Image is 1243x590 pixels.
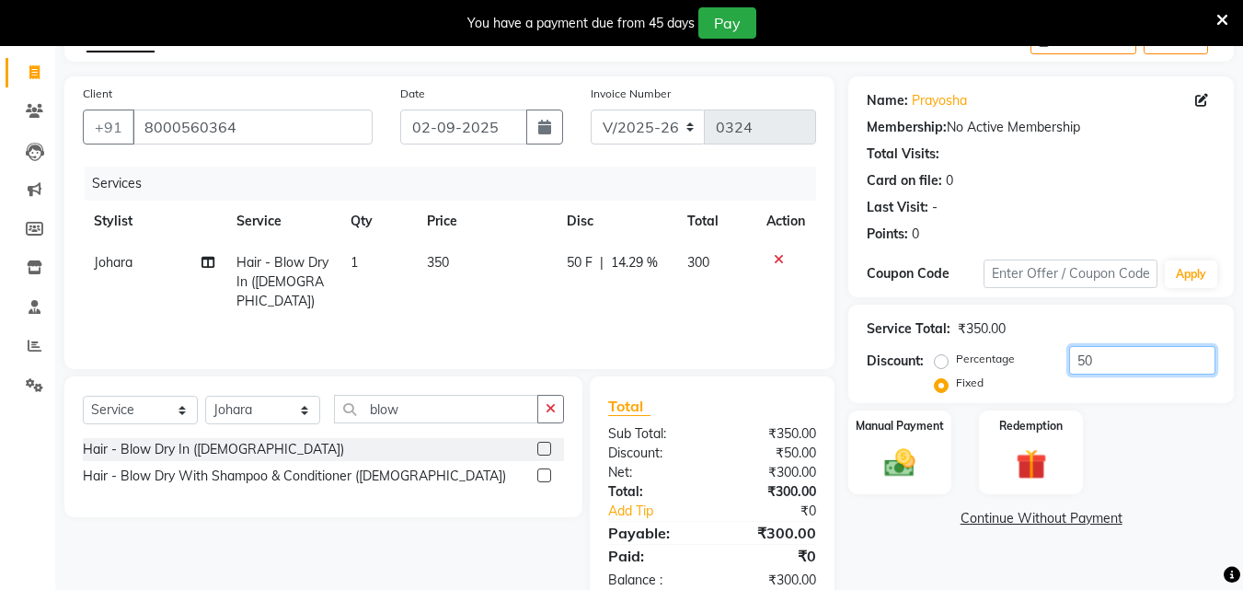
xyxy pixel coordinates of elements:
span: 300 [687,254,709,271]
th: Total [676,201,755,242]
div: Sub Total: [594,424,712,444]
div: ₹0 [732,502,831,521]
th: Qty [340,201,416,242]
div: Card on file: [867,171,942,191]
button: Apply [1165,260,1217,288]
button: Pay [698,7,756,39]
th: Action [755,201,816,242]
label: Percentage [956,351,1015,367]
div: Service Total: [867,319,950,339]
button: +91 [83,110,134,145]
label: Manual Payment [856,418,944,434]
div: Balance : [594,571,712,590]
label: Invoice Number [591,86,671,102]
label: Redemption [999,418,1063,434]
th: Disc [556,201,677,242]
div: - [932,198,938,217]
div: ₹300.00 [712,522,830,544]
span: 350 [427,254,449,271]
span: Total [608,397,650,416]
div: Services [85,167,830,201]
th: Stylist [83,201,225,242]
a: Continue Without Payment [852,509,1230,528]
div: Points: [867,225,908,244]
div: ₹50.00 [712,444,830,463]
span: Johara [94,254,132,271]
div: ₹300.00 [712,571,830,590]
span: Hair - Blow Dry In ([DEMOGRAPHIC_DATA]) [236,254,328,309]
div: Total Visits: [867,145,939,164]
div: Discount: [867,352,924,371]
div: ₹350.00 [712,424,830,444]
div: Hair - Blow Dry With Shampoo & Conditioner ([DEMOGRAPHIC_DATA]) [83,467,506,486]
span: 14.29 % [611,253,658,272]
div: ₹300.00 [712,463,830,482]
input: Search or Scan [334,395,538,423]
label: Fixed [956,375,984,391]
span: | [600,253,604,272]
a: Add Tip [594,502,731,521]
a: Prayosha [912,91,967,110]
div: No Active Membership [867,118,1215,137]
div: Discount: [594,444,712,463]
div: You have a payment due from 45 days [467,14,695,33]
span: 50 F [567,253,593,272]
div: Coupon Code [867,264,983,283]
div: Payable: [594,522,712,544]
div: Net: [594,463,712,482]
img: _cash.svg [875,445,925,480]
div: Last Visit: [867,198,928,217]
div: Name: [867,91,908,110]
label: Date [400,86,425,102]
input: Enter Offer / Coupon Code [984,260,1157,288]
span: 1 [351,254,358,271]
input: Search by Name/Mobile/Email/Code [132,110,373,145]
div: ₹350.00 [958,319,1006,339]
label: Client [83,86,112,102]
div: Total: [594,482,712,502]
div: ₹0 [712,545,830,567]
div: 0 [946,171,953,191]
div: Hair - Blow Dry In ([DEMOGRAPHIC_DATA]) [83,440,344,459]
div: 0 [912,225,919,244]
th: Service [225,201,340,242]
div: ₹300.00 [712,482,830,502]
th: Price [416,201,556,242]
div: Paid: [594,545,712,567]
img: _gift.svg [1007,445,1056,483]
div: Membership: [867,118,947,137]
